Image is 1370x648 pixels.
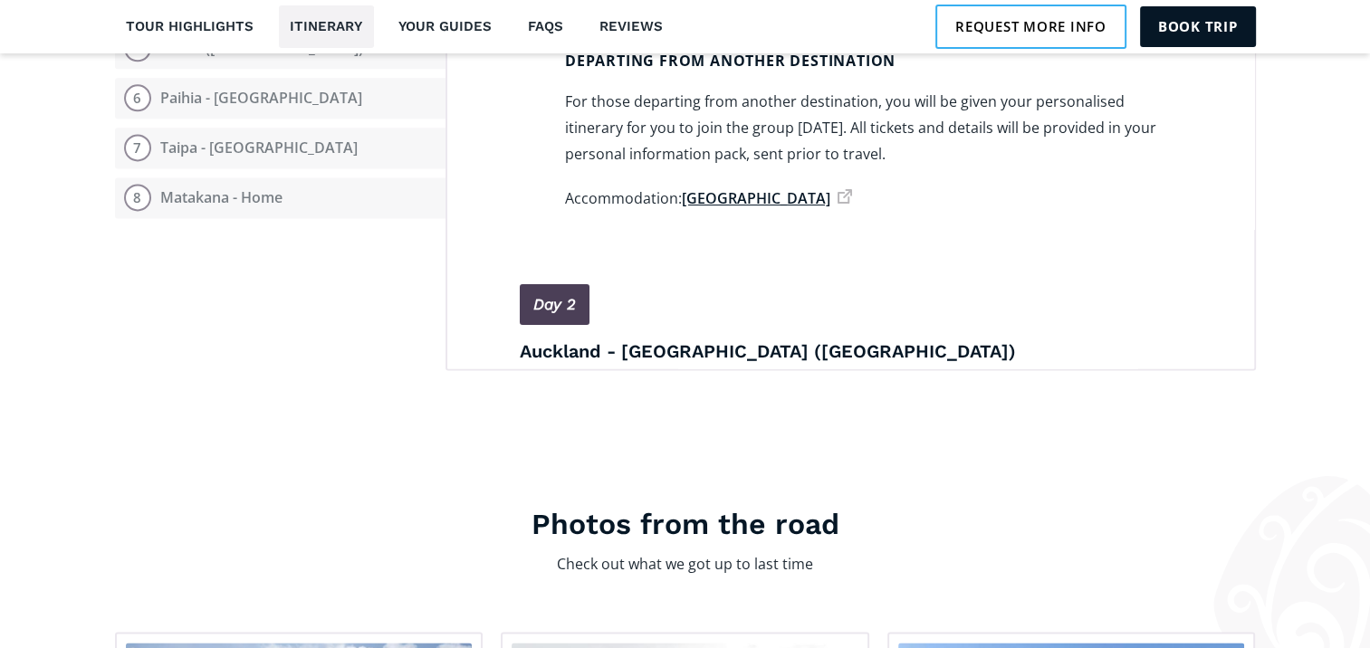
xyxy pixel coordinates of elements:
p: Accommodation: [565,186,1181,212]
a: Book trip [1140,6,1256,46]
a: Request more info [935,5,1126,48]
h3: Photos from the road [115,506,1256,542]
a: Tour highlights [115,5,265,48]
div: 7 [124,134,151,161]
a: Day 2 [520,284,589,325]
button: 6Paihia - [GEOGRAPHIC_DATA] [115,78,445,119]
a: Your guides [388,5,503,48]
button: 8Matakana - Home [115,177,445,218]
div: 6 [124,84,151,111]
a: FAQs [517,5,575,48]
div: 8 [124,184,151,211]
strong: Departing from another destination [565,51,896,71]
div: Paihia ([GEOGRAPHIC_DATA]) [160,39,363,58]
div: Taipa - [GEOGRAPHIC_DATA] [160,138,358,157]
button: 7Taipa - [GEOGRAPHIC_DATA] [115,128,445,168]
a: Reviews [589,5,675,48]
p: For those departing from another destination, you will be given your personalised itinerary for y... [565,89,1181,167]
a: [GEOGRAPHIC_DATA] [682,188,852,208]
h4: Auckland - [GEOGRAPHIC_DATA] ([GEOGRAPHIC_DATA]) [520,338,1181,364]
p: Check out what we got up to last time [405,551,966,577]
div: Paihia - [GEOGRAPHIC_DATA] [160,89,362,108]
a: Itinerary [279,5,374,48]
div: Matakana - Home [160,188,283,207]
